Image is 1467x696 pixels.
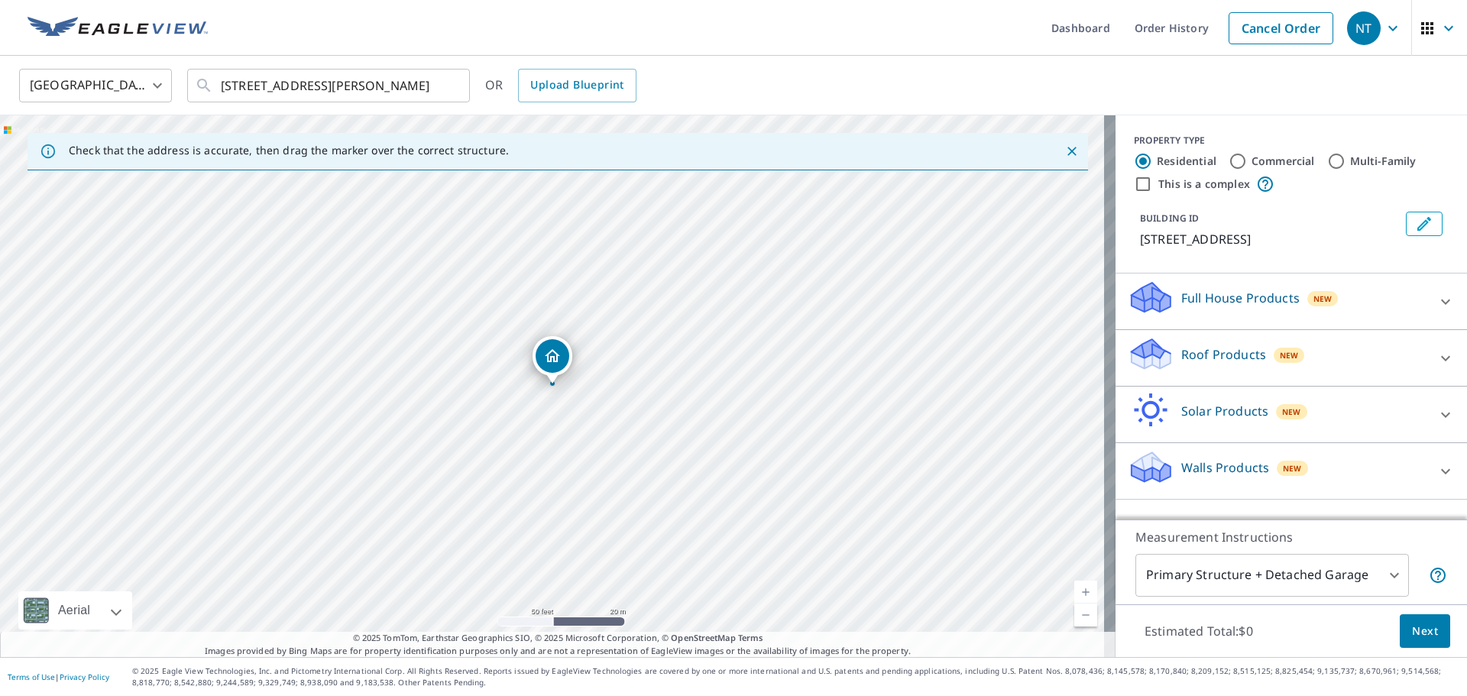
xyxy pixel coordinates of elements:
a: Privacy Policy [60,672,109,682]
p: | [8,672,109,681]
div: Roof ProductsNew [1128,336,1455,380]
p: Measurement Instructions [1135,528,1447,546]
p: [STREET_ADDRESS] [1140,230,1400,248]
img: EV Logo [28,17,208,40]
p: BUILDING ID [1140,212,1199,225]
a: Upload Blueprint [518,69,636,102]
div: Dropped pin, building 1, Residential property, 441 North Rd Lancaster, NH 03584 [533,336,572,384]
span: Your report will include the primary structure and a detached garage if one exists. [1429,566,1447,584]
button: Close [1062,141,1082,161]
label: This is a complex [1158,176,1250,192]
label: Commercial [1252,154,1315,169]
a: OpenStreetMap [671,632,735,643]
div: Primary Structure + Detached Garage [1135,554,1409,597]
div: Aerial [53,591,95,630]
p: Walls Products [1181,458,1269,477]
div: Walls ProductsNew [1128,449,1455,493]
p: Check that the address is accurate, then drag the marker over the correct structure. [69,144,509,157]
label: Residential [1157,154,1216,169]
div: OR [485,69,636,102]
label: Multi-Family [1350,154,1417,169]
div: PROPERTY TYPE [1134,134,1449,147]
a: Current Level 19, Zoom Out [1074,604,1097,626]
p: Full House Products [1181,289,1300,307]
button: Next [1400,614,1450,649]
p: Solar Products [1181,402,1268,420]
p: © 2025 Eagle View Technologies, Inc. and Pictometry International Corp. All Rights Reserved. Repo... [132,665,1459,688]
div: Full House ProductsNew [1128,280,1455,323]
a: Terms [738,632,763,643]
p: Roof Products [1181,345,1266,364]
div: [GEOGRAPHIC_DATA] [19,64,172,107]
div: Solar ProductsNew [1128,393,1455,436]
span: Upload Blueprint [530,76,623,95]
a: Current Level 19, Zoom In [1074,581,1097,604]
a: Cancel Order [1229,12,1333,44]
span: © 2025 TomTom, Earthstar Geographics SIO, © 2025 Microsoft Corporation, © [353,632,763,645]
div: Aerial [18,591,132,630]
input: Search by address or latitude-longitude [221,64,439,107]
span: Next [1412,622,1438,641]
span: New [1283,462,1302,474]
span: New [1280,349,1299,361]
div: NT [1347,11,1381,45]
span: New [1282,406,1301,418]
span: New [1313,293,1333,305]
button: Edit building 1 [1406,212,1443,236]
p: Estimated Total: $0 [1132,614,1265,648]
a: Terms of Use [8,672,55,682]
